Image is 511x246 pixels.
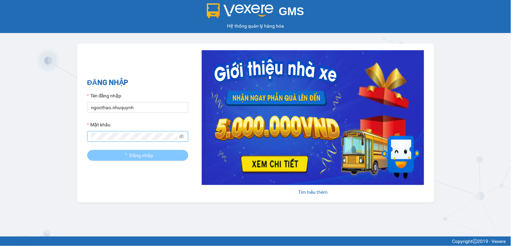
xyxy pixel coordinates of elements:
[207,3,274,18] img: logo 2
[91,133,178,140] input: Mật khẩu
[87,102,188,113] input: Tên đăng nhập
[87,92,122,99] label: Tên đăng nhập
[87,121,110,128] label: Mật khẩu
[179,134,184,139] span: eye-invisible
[5,238,506,245] div: Copyright 2019 - Vexere
[87,77,188,88] h2: ĐĂNG NHẬP
[279,5,304,18] span: GMS
[87,150,188,161] button: Đăng nhập
[202,50,424,185] img: banner-0
[207,10,304,16] a: GMS
[130,152,153,159] span: Đăng nhập
[473,239,478,244] span: copyright
[202,188,424,196] div: Tìm hiểu thêm
[122,153,130,158] span: loading
[2,22,509,30] div: Hệ thống quản lý hàng hóa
